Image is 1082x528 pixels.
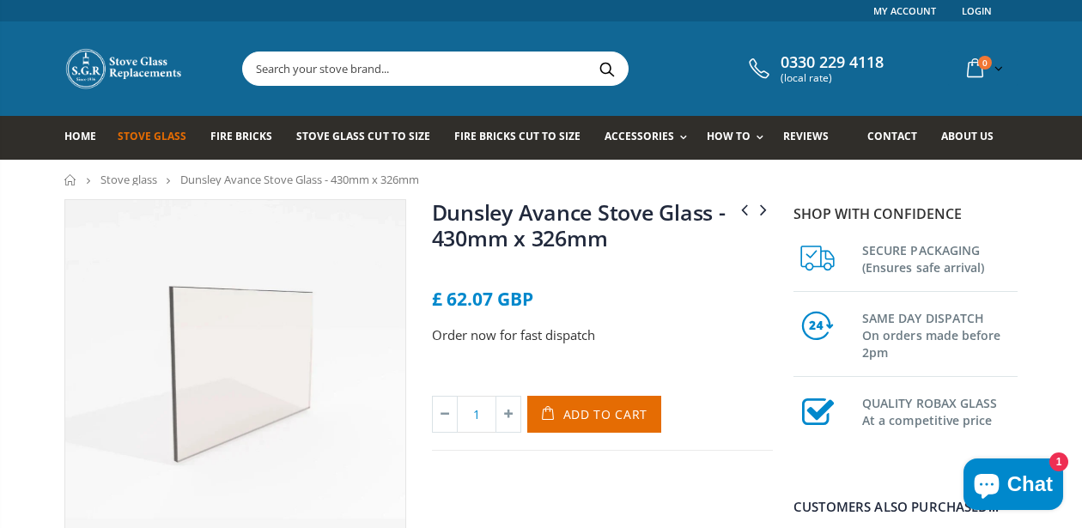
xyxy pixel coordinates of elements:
[783,116,842,160] a: Reviews
[862,391,1018,429] h3: QUALITY ROBAX GLASS At a competitive price
[793,203,1018,224] p: Shop with confidence
[605,116,696,160] a: Accessories
[64,174,77,185] a: Home
[941,129,994,143] span: About us
[432,197,726,252] a: Dunsley Avance Stove Glass - 430mm x 326mm
[527,396,662,433] button: Add to Cart
[781,72,884,84] span: (local rate)
[243,52,820,85] input: Search your stove brand...
[707,116,772,160] a: How To
[180,172,419,187] span: Dunsley Avance Stove Glass - 430mm x 326mm
[210,129,272,143] span: Fire Bricks
[960,52,1006,85] a: 0
[783,129,829,143] span: Reviews
[118,129,186,143] span: Stove Glass
[100,172,157,187] a: Stove glass
[781,53,884,72] span: 0330 229 4118
[958,458,1068,514] inbox-online-store-chat: Shopify online store chat
[118,116,199,160] a: Stove Glass
[862,239,1018,276] h3: SECURE PACKAGING (Ensures safe arrival)
[64,116,109,160] a: Home
[563,406,648,422] span: Add to Cart
[454,116,593,160] a: Fire Bricks Cut To Size
[793,501,1018,513] div: Customers also purchased...
[296,116,442,160] a: Stove Glass Cut To Size
[432,325,774,345] p: Order now for fast dispatch
[867,116,930,160] a: Contact
[941,116,1006,160] a: About us
[210,116,285,160] a: Fire Bricks
[64,129,96,143] span: Home
[454,129,581,143] span: Fire Bricks Cut To Size
[64,47,185,90] img: Stove Glass Replacement
[862,306,1018,361] h3: SAME DAY DISPATCH On orders made before 2pm
[432,287,533,311] span: £ 62.07 GBP
[587,52,626,85] button: Search
[296,129,429,143] span: Stove Glass Cut To Size
[867,129,917,143] span: Contact
[707,129,751,143] span: How To
[605,129,674,143] span: Accessories
[978,56,992,70] span: 0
